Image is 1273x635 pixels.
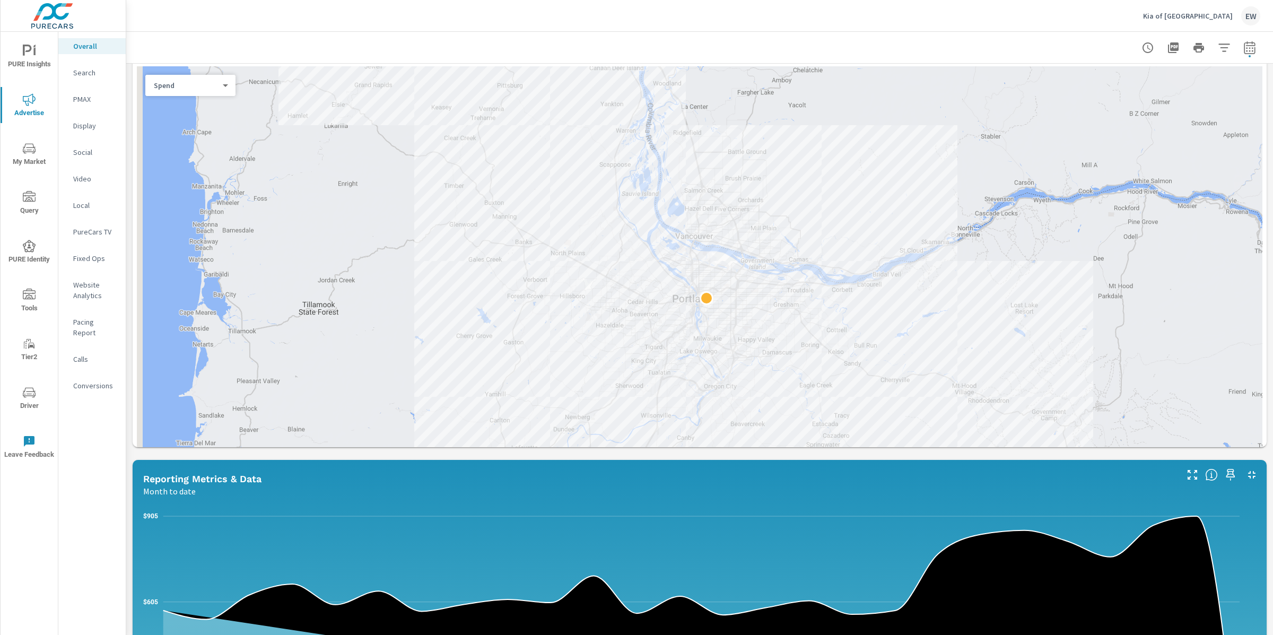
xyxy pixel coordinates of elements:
[143,598,158,606] text: $605
[58,378,126,394] div: Conversions
[58,171,126,187] div: Video
[73,41,117,51] p: Overall
[58,314,126,341] div: Pacing Report
[143,512,158,520] text: $905
[58,91,126,107] div: PMAX
[73,94,117,105] p: PMAX
[4,289,55,315] span: Tools
[4,142,55,168] span: My Market
[58,224,126,240] div: PureCars TV
[58,250,126,266] div: Fixed Ops
[1241,6,1260,25] div: EW
[73,200,117,211] p: Local
[73,67,117,78] p: Search
[4,93,55,119] span: Advertise
[58,144,126,160] div: Social
[4,337,55,363] span: Tier2
[143,473,261,484] h5: Reporting Metrics & Data
[73,227,117,237] p: PureCars TV
[1243,466,1260,483] button: Minimize Widget
[58,351,126,367] div: Calls
[73,120,117,131] p: Display
[1163,37,1184,58] button: "Export Report to PDF"
[4,386,55,412] span: Driver
[1239,37,1260,58] button: Select Date Range
[1188,37,1209,58] button: Print Report
[145,81,227,91] div: Spend
[4,45,55,71] span: PURE Insights
[4,191,55,217] span: Query
[58,65,126,81] div: Search
[73,354,117,364] p: Calls
[4,240,55,266] span: PURE Identity
[73,380,117,391] p: Conversions
[73,317,117,338] p: Pacing Report
[1205,468,1218,481] span: Understand performance data overtime and see how metrics compare to each other.
[1222,466,1239,483] span: Save this to your personalized report
[73,147,117,158] p: Social
[4,435,55,461] span: Leave Feedback
[58,38,126,54] div: Overall
[73,253,117,264] p: Fixed Ops
[143,485,196,498] p: Month to date
[73,173,117,184] p: Video
[1143,11,1233,21] p: Kia of [GEOGRAPHIC_DATA]
[154,81,219,90] p: Spend
[58,197,126,213] div: Local
[58,277,126,303] div: Website Analytics
[1214,37,1235,58] button: Apply Filters
[1,32,58,471] div: nav menu
[73,280,117,301] p: Website Analytics
[1184,466,1201,483] button: Make Fullscreen
[58,118,126,134] div: Display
